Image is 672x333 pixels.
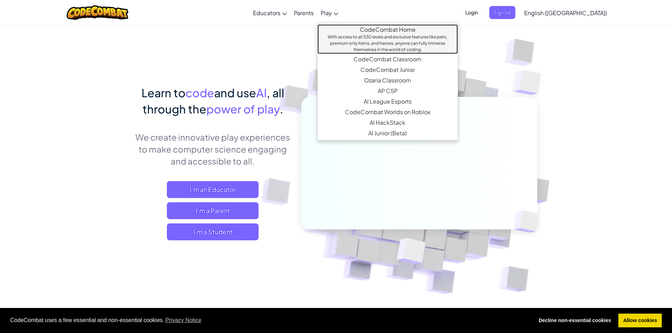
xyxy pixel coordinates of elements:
a: deny cookies [534,314,616,328]
img: CodeCombat logo [67,5,128,20]
img: Overlap cubes [379,223,442,282]
a: Parents [290,3,317,22]
a: AI Junior (Beta)Introduces multimodal generative AI in a simple and intuitive platform designed s... [317,128,458,138]
a: Educators [249,3,290,22]
a: learn more about cookies [164,315,203,326]
span: English ([GEOGRAPHIC_DATA]) [524,9,607,17]
a: English ([GEOGRAPHIC_DATA]) [521,3,611,22]
span: . [280,102,283,116]
img: Overlap cubes [502,196,555,247]
span: AI [256,86,267,100]
span: Educators [253,9,280,17]
a: Ozaria ClassroomAn enchanting narrative coding adventure that establishes the fundamentals of com... [317,75,458,86]
img: Overlap cubes [500,53,561,112]
span: Learn to [141,86,186,100]
a: AP CSPEndorsed by the College Board, our AP CSP curriculum provides game-based and turnkey tools ... [317,86,458,96]
a: I'm an Educator [167,181,259,198]
a: CodeCombat Classroom [317,54,458,64]
span: and use [214,86,256,100]
button: Sign Up [489,6,515,19]
a: Play [317,3,342,22]
a: I'm a Parent [167,202,259,219]
a: CodeCombat Worlds on RobloxThis MMORPG teaches Lua coding and provides a real-world platform to c... [317,107,458,117]
span: CodeCombat uses a few essential and non-essential cookies. [10,315,528,326]
a: AI League EsportsAn epic competitive coding esports platform that encourages creative programming... [317,96,458,107]
div: With access to all 530 levels and exclusive features like pets, premium only items, and heroes, a... [325,34,451,53]
span: code [186,86,214,100]
a: CodeCombat HomeWith access to all 530 levels and exclusive features like pets, premium only items... [317,24,458,54]
span: power of play [206,102,280,116]
a: allow cookies [618,314,662,328]
a: CodeCombat JuniorOur flagship K-5 curriculum features a progression of learning levels that teach... [317,64,458,75]
a: AI HackStackThe first generative AI companion tool specifically crafted for those new to AI with ... [317,117,458,128]
span: Play [321,9,332,17]
p: We create innovative play experiences to make computer science engaging and accessible to all. [135,131,291,167]
button: I'm a Student [167,223,259,240]
button: Login [461,6,482,19]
